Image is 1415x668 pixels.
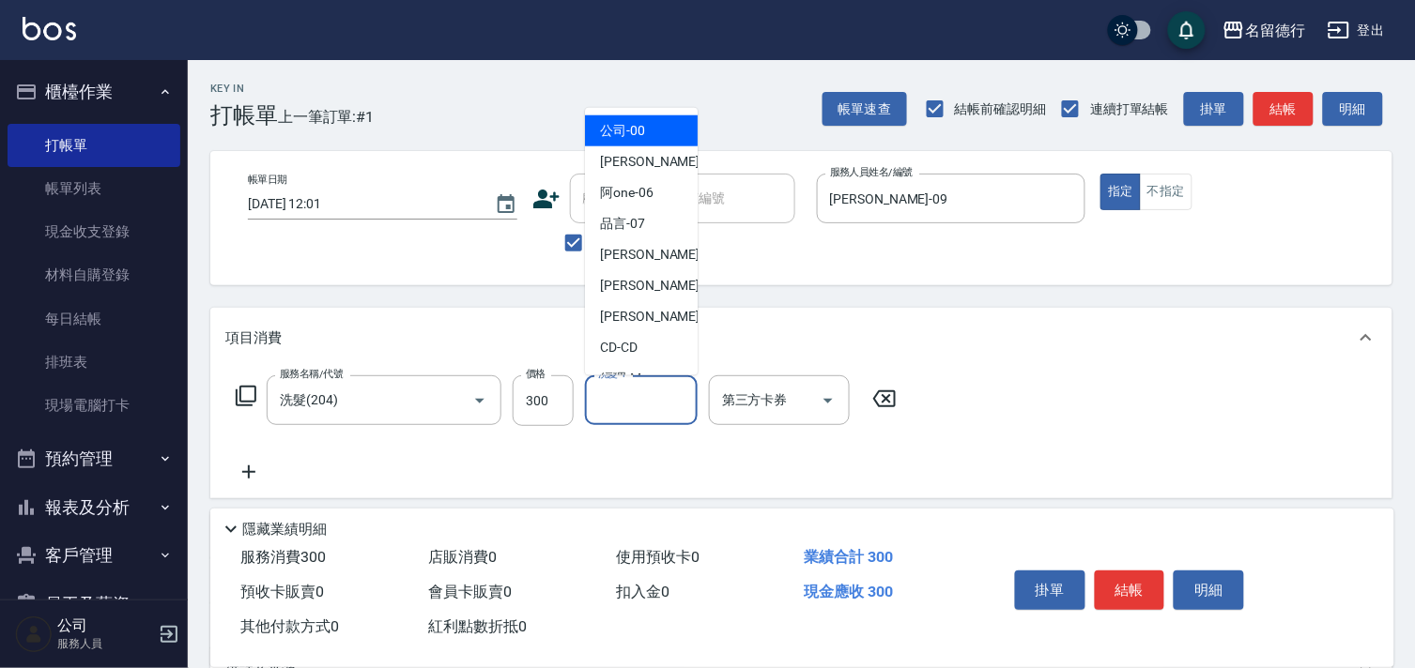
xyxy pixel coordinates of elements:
[804,548,893,566] span: 業績合計 300
[804,583,893,600] span: 現金應收 300
[280,367,343,381] label: 服務名稱/代號
[240,583,324,600] span: 預收卡販賣 0
[23,17,76,40] img: Logo
[210,308,1392,368] div: 項目消費
[8,531,180,580] button: 客戶管理
[465,386,495,416] button: Open
[1140,174,1192,210] button: 不指定
[210,83,278,95] h2: Key In
[830,165,913,179] label: 服務人員姓名/編號
[600,276,718,296] span: [PERSON_NAME] -10
[484,182,529,227] button: Choose date, selected date is 2025-09-06
[600,338,638,357] span: CD -CD
[616,583,669,600] span: 扣入金 0
[8,341,180,384] a: 排班表
[1174,570,1244,610] button: 明細
[1323,92,1383,127] button: 明細
[616,548,700,566] span: 使用預收卡 0
[8,253,180,296] a: 材料自購登錄
[8,384,180,427] a: 現場電腦打卡
[1184,92,1244,127] button: 掛單
[813,386,843,416] button: Open
[1100,174,1141,210] button: 指定
[8,68,180,116] button: 櫃檯作業
[240,548,326,566] span: 服務消費 300
[1015,570,1085,610] button: 掛單
[8,580,180,629] button: 員工及薪資
[955,99,1047,119] span: 結帳前確認明細
[8,167,180,210] a: 帳單列表
[210,102,278,129] h3: 打帳單
[8,483,180,532] button: 報表及分析
[278,105,375,129] span: 上一筆訂單:#1
[15,615,53,653] img: Person
[823,92,907,127] button: 帳單速查
[240,617,339,635] span: 其他付款方式 0
[8,434,180,483] button: 預約管理
[8,210,180,253] a: 現金收支登錄
[600,121,645,141] span: 公司 -00
[600,245,718,265] span: [PERSON_NAME] -09
[428,617,527,635] span: 紅利點數折抵 0
[57,616,153,635] h5: 公司
[8,297,180,341] a: 每日結帳
[526,367,546,381] label: 價格
[225,328,282,348] p: 項目消費
[1245,19,1305,42] div: 名留德行
[8,124,180,167] a: 打帳單
[1254,92,1314,127] button: 結帳
[428,548,497,566] span: 店販消費 0
[57,635,153,652] p: 服務人員
[600,183,654,203] span: 阿one -06
[600,307,718,326] span: [PERSON_NAME] -99
[1320,13,1392,48] button: 登出
[428,583,512,600] span: 會員卡販賣 0
[248,189,476,220] input: YYYY/MM/DD hh:mm
[242,520,327,539] p: 隱藏業績明細
[600,369,641,388] span: 經理 -M
[1095,570,1165,610] button: 結帳
[600,214,645,234] span: 品言 -07
[1090,99,1169,119] span: 連續打單結帳
[1168,11,1206,49] button: save
[600,152,718,172] span: [PERSON_NAME] -05
[1215,11,1313,50] button: 名留德行
[248,173,287,187] label: 帳單日期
